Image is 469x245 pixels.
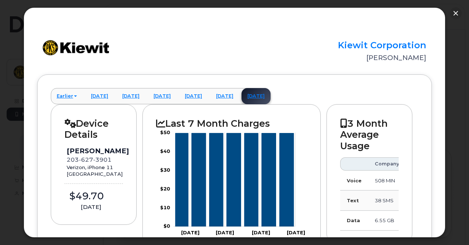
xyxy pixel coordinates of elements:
strong: Text [347,197,359,203]
td: 38 SMS [368,190,406,210]
strong: Data [347,217,360,223]
td: 6.55 GB [368,211,406,231]
iframe: Messenger Launcher [437,213,463,239]
tspan: $10 [160,204,170,210]
g: Chart [160,129,305,236]
tspan: $20 [160,186,170,192]
g: Series [175,133,294,227]
td: 508 MIN [368,171,406,190]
